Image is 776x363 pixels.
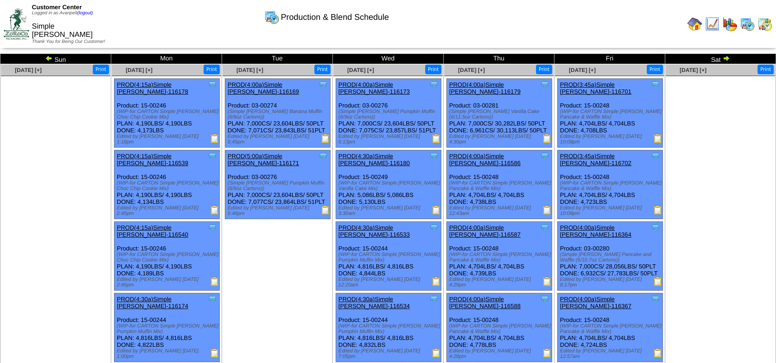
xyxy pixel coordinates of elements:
div: Edited by [PERSON_NAME] [DATE] 8:17pm [560,277,662,288]
div: Product: 15-00249 PLAN: 5,086LBS / 5,086LBS DONE: 5,130LBS [336,150,441,219]
div: Product: 15-00244 PLAN: 4,816LBS / 4,816LBS DONE: 4,844LBS [336,222,441,291]
img: Tooltip [208,151,217,161]
td: Sat [665,54,776,64]
div: (WIP-for CARTON Simple [PERSON_NAME] Pancake & Waffle Mix) [449,323,552,334]
img: Tooltip [319,151,328,161]
div: (Simple [PERSON_NAME] Pumpkin Muffin (6/9oz Cartons)) [338,109,441,120]
img: Production Report [210,205,219,214]
td: Tue [222,54,333,64]
a: PROD(4:30a)Simple [PERSON_NAME]-116180 [338,153,410,167]
a: [DATE] [+] [347,67,374,73]
div: (Simple [PERSON_NAME] Banana Muffin (6/9oz Cartons)) [228,109,330,120]
span: Logged in as Avanpelt [32,11,93,16]
div: Edited by [PERSON_NAME] [DATE] 7:05pm [338,348,441,359]
td: Wed [333,54,444,64]
img: Tooltip [540,223,549,232]
span: Thank You for Being Our Customer! [32,39,105,44]
img: calendarprod.gif [265,10,279,24]
img: home.gif [687,17,702,31]
a: PROD(3:45a)Simple [PERSON_NAME]-116702 [560,153,632,167]
img: Production Report [432,348,441,357]
div: (WIP-for CARTON Simple [PERSON_NAME] Pancake & Waffle Mix) [560,109,662,120]
img: Tooltip [540,151,549,161]
a: PROD(4:00a)Simple [PERSON_NAME]-116364 [560,224,632,238]
div: (WIP-for CARTON Simple [PERSON_NAME] Pancake & Waffle Mix) [560,323,662,334]
img: Tooltip [429,151,439,161]
div: (WIP-for CARTON Simple [PERSON_NAME] Choc Chip Cookie Mix) [117,252,219,263]
img: Tooltip [540,294,549,303]
div: (WIP-for CARTON Simple [PERSON_NAME] Pancake & Waffle Mix) [449,180,552,191]
img: arrowleft.gif [45,54,53,62]
div: Edited by [PERSON_NAME] [DATE] 4:28pm [449,348,552,359]
div: Product: 15-00244 PLAN: 4,816LBS / 4,816LBS DONE: 4,832LBS [336,293,441,362]
img: Tooltip [651,151,660,161]
img: Production Report [432,134,441,143]
img: Production Report [542,348,552,357]
a: [DATE] [+] [680,67,706,73]
a: [DATE] [+] [569,67,596,73]
img: Production Report [542,205,552,214]
a: PROD(4:15a)Simple [PERSON_NAME]-116178 [117,81,188,95]
span: [DATE] [+] [126,67,152,73]
img: ZoRoCo_Logo(Green%26Foil)%20jpg.webp [4,8,29,39]
div: (WIP-for CARTON Simple [PERSON_NAME] Pancake & Waffle Mix) [560,180,662,191]
img: Production Report [210,134,219,143]
img: Production Report [542,277,552,286]
div: Edited by [PERSON_NAME] [DATE] 1:00pm [117,348,219,359]
td: Fri [554,54,665,64]
div: (Simple [PERSON_NAME] Pancake and Waffle (6/10.7oz Cartons)) [560,252,662,263]
div: Edited by [PERSON_NAME] [DATE] 3:30am [338,205,441,216]
a: PROD(4:00a)Simple [PERSON_NAME]-116588 [449,296,521,309]
span: Production & Blend Schedule [281,12,389,22]
div: Product: 15-00248 PLAN: 4,704LBS / 4,704LBS DONE: 4,708LBS [558,79,663,148]
img: Tooltip [651,294,660,303]
span: Simple [PERSON_NAME] [32,23,93,39]
a: (logout) [77,11,93,16]
img: Production Report [321,134,330,143]
div: (WIP-for CARTON Simple [PERSON_NAME] Pumpkin Muffin Mix) [338,323,441,334]
div: Edited by [PERSON_NAME] [DATE] 5:46pm [228,205,330,216]
a: [DATE] [+] [236,67,263,73]
img: Production Report [210,277,219,286]
img: Tooltip [540,80,549,89]
a: [DATE] [+] [458,67,485,73]
a: PROD(4:30a)Simple [PERSON_NAME]-116174 [117,296,188,309]
div: Product: 15-00244 PLAN: 4,816LBS / 4,816LBS DONE: 4,822LBS [114,293,220,362]
button: Print [647,65,663,74]
div: Edited by [PERSON_NAME] [DATE] 5:45pm [228,134,330,145]
div: Product: 15-00246 PLAN: 4,190LBS / 4,190LBS DONE: 4,189LBS [114,222,220,291]
a: PROD(3:45a)Simple [PERSON_NAME]-116701 [560,81,632,95]
div: Edited by [PERSON_NAME] [DATE] 4:29pm [449,277,552,288]
img: Production Report [210,348,219,357]
div: Edited by [PERSON_NAME] [DATE] 4:30pm [449,134,552,145]
div: Edited by [PERSON_NAME] [DATE] 2:45pm [117,277,219,288]
div: (WIP-for CARTON Simple [PERSON_NAME] Choc Chip Cookie Mix) [117,180,219,191]
div: Edited by [PERSON_NAME] [DATE] 1:18pm [117,134,219,145]
img: Production Report [653,348,662,357]
div: Product: 15-00248 PLAN: 4,704LBS / 4,704LBS DONE: 4,739LBS [447,222,552,291]
div: Edited by [PERSON_NAME] [DATE] 12:57am [560,348,662,359]
a: PROD(5:00a)Simple [PERSON_NAME]-116171 [228,153,299,167]
img: Tooltip [429,294,439,303]
img: Production Report [653,205,662,214]
div: Product: 15-00246 PLAN: 4,190LBS / 4,190LBS DONE: 4,134LBS [114,150,220,219]
a: PROD(4:00a)Simple [PERSON_NAME]-116587 [449,224,521,238]
td: Sun [0,54,111,64]
div: (WIP-for CARTON Simple [PERSON_NAME] Pumpkin Muffin Mix) [117,323,219,334]
a: PROD(4:15a)Simple [PERSON_NAME]-116539 [117,153,188,167]
div: (Simple [PERSON_NAME] Pumpkin Muffin (6/9oz Cartons)) [228,180,330,191]
img: Production Report [432,277,441,286]
img: Production Report [542,134,552,143]
div: Product: 15-00246 PLAN: 4,190LBS / 4,190LBS DONE: 4,173LBS [114,79,220,148]
a: PROD(4:30a)Simple [PERSON_NAME]-116534 [338,296,410,309]
button: Print [204,65,220,74]
img: Production Report [653,134,662,143]
a: PROD(4:00a)Simple [PERSON_NAME]-116173 [338,81,410,95]
div: Product: 15-00248 PLAN: 4,704LBS / 4,704LBS DONE: 4,738LBS [447,150,552,219]
img: calendarprod.gif [740,17,755,31]
img: Tooltip [429,223,439,232]
img: arrowright.gif [722,54,730,62]
span: Customer Center [32,4,82,11]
